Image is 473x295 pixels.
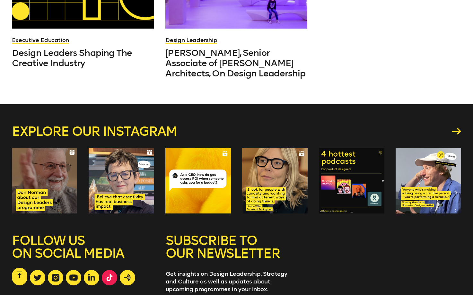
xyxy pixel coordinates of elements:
[12,48,132,68] span: Design Leaders Shaping The Creative Industry
[165,37,217,44] a: Design Leadership
[165,48,307,79] a: [PERSON_NAME], Senior Associate of [PERSON_NAME] Architects, On Design Leadership
[12,37,69,44] a: Executive Education
[166,234,289,270] h5: SUBSCRIBE TO OUR NEWSLETTER
[12,48,154,68] a: Design Leaders Shaping The Creative Industry
[12,234,154,270] h5: FOLLOW US ON SOCIAL MEDIA
[12,125,461,138] a: Explore our instagram
[166,270,289,293] p: Get insights on Design Leadership, Strategy and Culture as well as updates about upcoming program...
[165,48,305,79] span: [PERSON_NAME], Senior Associate of [PERSON_NAME] Architects, On Design Leadership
